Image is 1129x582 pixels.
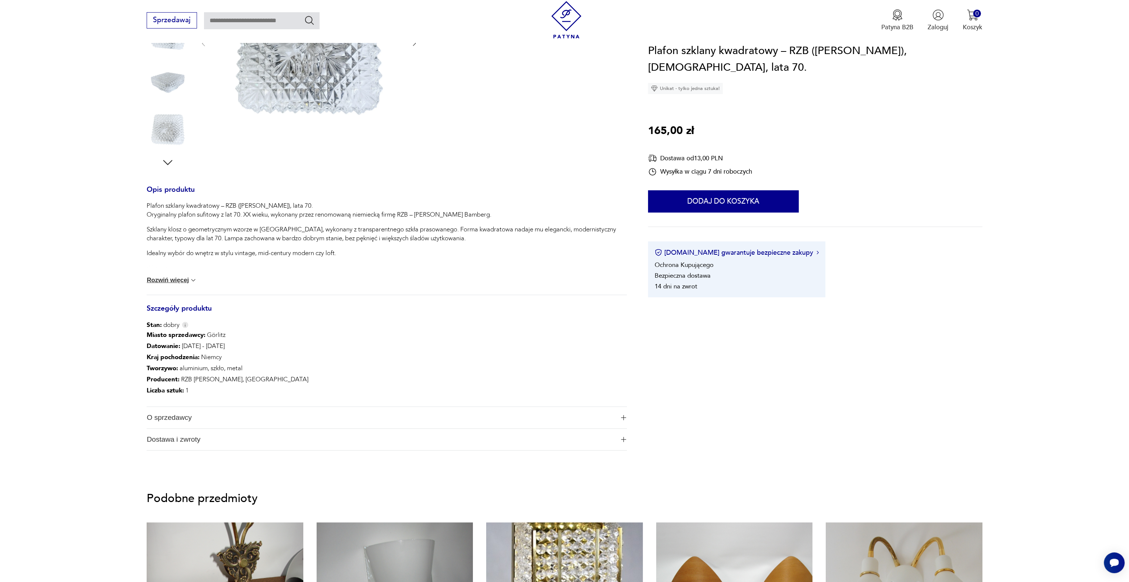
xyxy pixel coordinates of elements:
p: Szklany klosz o geometrycznym wzorze w [GEOGRAPHIC_DATA], wykonany z transparentnego szkła prasow... [147,225,627,243]
div: 0 [973,10,981,17]
p: Podobne przedmioty [147,493,982,504]
span: Dostawa i zwroty [147,429,614,450]
img: Patyna - sklep z meblami i dekoracjami vintage [548,1,585,39]
img: chevron down [190,277,197,284]
p: Idealny wybór do wnętrz w stylu vintage, mid-century modern czy loft. [147,249,627,258]
p: RZB [PERSON_NAME], [GEOGRAPHIC_DATA] [147,374,308,385]
p: Wymiary [147,264,627,272]
li: 14 dni na zwrot [655,282,697,291]
p: Koszyk [963,23,982,31]
div: Unikat - tylko jedna sztuka! [648,83,723,94]
b: Kraj pochodzenia : [147,353,200,361]
p: Görlitz [147,330,308,341]
img: Zdjęcie produktu Plafon szklany kwadratowy – RZB (Rudolf Zimmermann Bamberg), Niemcy, lata 70. [147,61,189,104]
button: [DOMAIN_NAME] gwarantuje bezpieczne zakupy [655,248,819,257]
button: Ikona plusaO sprzedawcy [147,407,627,428]
b: Miasto sprzedawcy : [147,331,206,339]
p: Patyna B2B [881,23,913,31]
a: Ikona medaluPatyna B2B [881,9,913,31]
iframe: Smartsupp widget button [1104,552,1125,573]
p: 1 [147,385,308,396]
p: aluminium, szkło, metal [147,363,308,374]
img: Ikona medalu [892,9,903,21]
button: Patyna B2B [881,9,913,31]
p: Plafon szklany kwadratowy – RZB ([PERSON_NAME]), lata 70. Oryginalny plafon sufitowy z lat 70. XX... [147,201,627,219]
img: Info icon [182,322,188,328]
img: Ikona plusa [621,437,626,442]
li: Ochrona Kupującego [655,261,714,269]
div: Wysyłka w ciągu 7 dni roboczych [648,167,752,176]
button: 0Koszyk [963,9,982,31]
img: Ikona diamentu [651,85,658,92]
img: Ikona koszyka [967,9,978,21]
img: Ikonka użytkownika [932,9,944,21]
button: Dodaj do koszyka [648,190,799,213]
button: Ikona plusaDostawa i zwroty [147,429,627,450]
b: Tworzywo : [147,364,178,372]
li: Bezpieczna dostawa [655,271,711,280]
p: [DATE] - [DATE] [147,341,308,352]
p: Niemcy [147,352,308,363]
h3: Opis produktu [147,187,627,202]
a: Sprzedawaj [147,18,197,24]
h3: Szczegóły produktu [147,306,627,321]
button: Szukaj [304,15,315,26]
img: Ikona strzałki w prawo [816,251,819,255]
img: Ikona plusa [621,415,626,420]
div: Dostawa od 13,00 PLN [648,154,752,163]
span: dobry [147,321,180,330]
button: Zaloguj [928,9,948,31]
b: Producent : [147,375,180,384]
button: Rozwiń więcej [147,277,197,284]
img: Ikona dostawy [648,154,657,163]
h1: Plafon szklany kwadratowy – RZB ([PERSON_NAME]), [DEMOGRAPHIC_DATA], lata 70. [648,43,982,76]
b: Liczba sztuk: [147,386,184,395]
p: 165,00 zł [648,123,694,140]
img: Zdjęcie produktu Plafon szklany kwadratowy – RZB (Rudolf Zimmermann Bamberg), Niemcy, lata 70. [147,108,189,151]
b: Stan: [147,321,162,329]
span: O sprzedawcy [147,407,614,428]
p: Zaloguj [928,23,948,31]
b: Datowanie : [147,342,180,350]
button: Sprzedawaj [147,12,197,29]
img: Ikona certyfikatu [655,249,662,257]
